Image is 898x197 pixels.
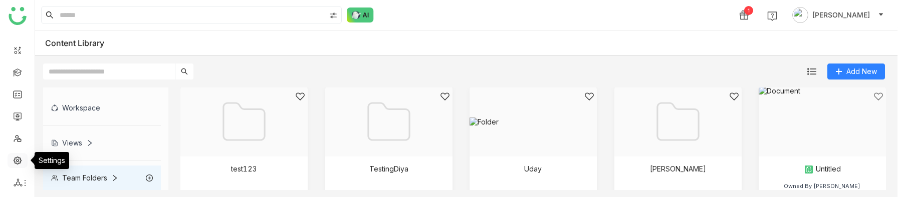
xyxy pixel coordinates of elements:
img: search-type.svg [329,11,337,19]
img: list.svg [807,67,816,76]
div: Untitled [804,164,841,174]
div: 1 [744,6,753,15]
img: avatar [792,7,808,23]
div: TestingDiya [369,164,408,173]
div: Uday [524,164,542,173]
img: paper.svg [804,164,814,174]
img: help.svg [767,11,777,21]
div: Team Folders [51,173,118,182]
img: Folder [653,96,703,146]
button: [PERSON_NAME] [790,7,886,23]
img: Folder [363,96,413,146]
div: Workspace [43,95,161,120]
button: Add New [827,63,885,79]
img: Folder [470,117,597,126]
span: Add New [846,66,877,77]
img: logo [9,7,27,25]
div: Owned By [PERSON_NAME] [784,182,861,189]
div: test123 [231,164,257,173]
img: ask-buddy-normal.svg [347,7,374,22]
div: Views [51,138,93,147]
img: Document [759,86,886,156]
div: Content Library [45,38,119,48]
img: Folder [219,96,269,146]
span: [PERSON_NAME] [812,9,870,20]
div: [PERSON_NAME] [650,164,706,173]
